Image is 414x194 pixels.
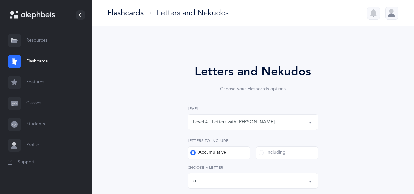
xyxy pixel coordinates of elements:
label: Choose a letter [188,165,318,170]
div: Flashcards [107,8,144,18]
span: Support [18,159,35,166]
div: Choose your Flashcards options [169,86,337,93]
label: Level [188,106,318,112]
div: Level 4 - Letters with [PERSON_NAME] [193,119,275,126]
div: Letters and Nekudos [157,8,229,18]
div: Including [259,150,286,156]
button: ת [188,173,318,189]
div: Letters and Nekudos [169,63,337,80]
div: Accumulative [190,150,226,156]
button: Level 4 - Letters with Nekudos [188,114,318,130]
div: ת [193,178,196,185]
label: Letters to include [188,138,318,144]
